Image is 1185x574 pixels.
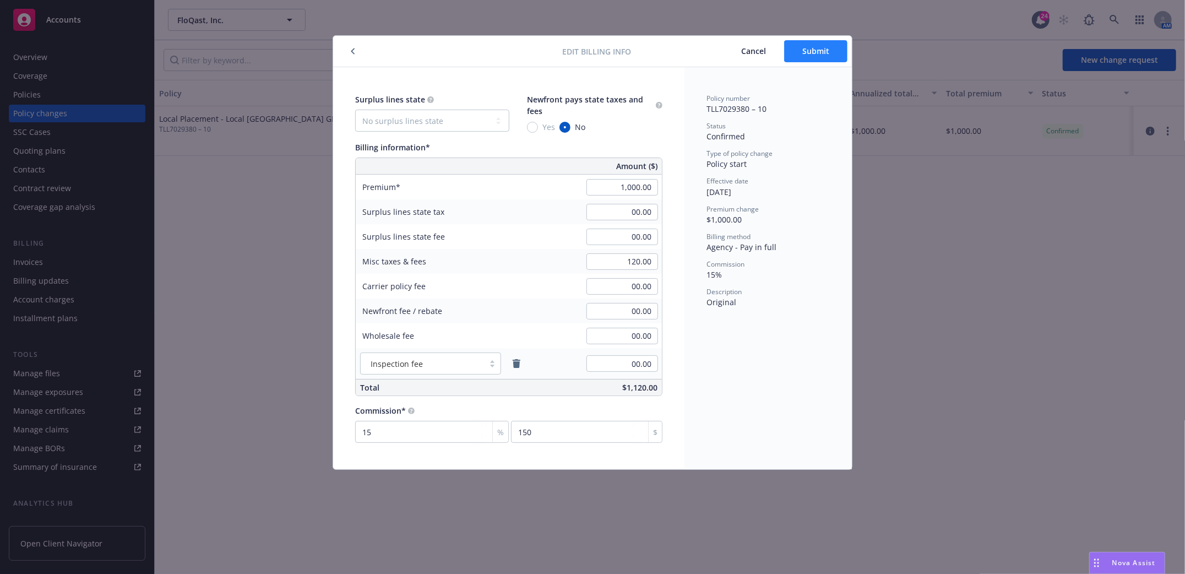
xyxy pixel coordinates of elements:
[586,355,658,372] input: 0.00
[723,40,784,62] button: Cancel
[362,207,444,217] span: Surplus lines state tax
[527,94,643,116] span: Newfront pays state taxes and fees
[542,121,555,133] span: Yes
[527,122,538,133] input: Yes
[362,182,400,192] span: Premium
[362,256,426,267] span: Misc taxes & fees
[622,382,657,393] span: $1,120.00
[366,358,479,370] span: Inspection fee
[510,357,523,370] a: remove
[706,232,751,241] span: Billing method
[706,297,736,307] span: Original
[616,160,657,172] span: Amount ($)
[706,259,744,269] span: Commission
[706,159,747,169] span: Policy start
[362,331,414,341] span: Wholesale fee
[706,242,776,252] span: Agency - Pay in full
[784,40,847,62] button: Submit
[559,122,570,133] input: No
[362,231,445,242] span: Surplus lines state fee
[563,46,632,57] span: Edit billing info
[355,142,430,153] span: Billing information*
[706,187,731,197] span: [DATE]
[706,204,759,214] span: Premium change
[586,204,658,220] input: 0.00
[706,149,773,158] span: Type of policy change
[1090,553,1104,573] div: Drag to move
[706,214,742,225] span: $1,000.00
[575,121,585,133] span: No
[741,46,766,56] span: Cancel
[586,179,658,196] input: 0.00
[586,303,658,320] input: 0.00
[355,94,425,105] span: Surplus lines state
[497,426,504,438] span: %
[1112,558,1156,567] span: Nova Assist
[706,269,722,280] span: 15%
[706,176,748,186] span: Effective date
[706,94,750,103] span: Policy number
[706,104,767,114] span: TLL7029380 – 10
[362,281,426,291] span: Carrier policy fee
[706,287,742,296] span: Description
[371,358,423,370] span: Inspection fee
[360,382,379,393] span: Total
[653,426,657,438] span: $
[355,405,406,416] span: Commission*
[1089,552,1165,574] button: Nova Assist
[586,278,658,295] input: 0.00
[802,46,829,56] span: Submit
[586,253,658,270] input: 0.00
[706,121,726,131] span: Status
[362,306,442,316] span: Newfront fee / rebate
[586,328,658,344] input: 0.00
[706,131,745,142] span: Confirmed
[586,229,658,245] input: 0.00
